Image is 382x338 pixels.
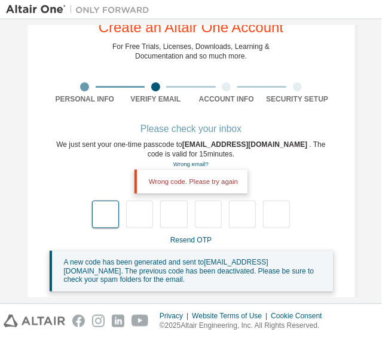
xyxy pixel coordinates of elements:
[173,161,209,167] a: Go back to the registration form
[50,125,333,133] div: Please check your inbox
[182,140,310,149] span: [EMAIL_ADDRESS][DOMAIN_NAME]
[72,315,85,327] img: facebook.svg
[6,4,155,16] img: Altair One
[92,315,105,327] img: instagram.svg
[170,236,212,244] a: Resend OTP
[271,311,329,321] div: Cookie Consent
[160,321,329,331] p: © 2025 Altair Engineering, Inc. All Rights Reserved.
[132,315,149,327] img: youtube.svg
[112,42,270,61] div: For Free Trials, Licenses, Downloads, Learning & Documentation and so much more.
[160,311,192,321] div: Privacy
[135,170,247,193] div: Wrong code. Please try again
[192,311,271,321] div: Website Terms of Use
[112,315,124,327] img: linkedin.svg
[262,94,333,104] div: Security Setup
[120,94,191,104] div: Verify Email
[50,94,121,104] div: Personal Info
[99,20,284,35] div: Create an Altair One Account
[4,315,65,327] img: altair_logo.svg
[191,94,262,104] div: Account Info
[64,258,314,284] span: A new code has been generated and sent to [EMAIL_ADDRESS][DOMAIN_NAME] . The previous code has be...
[50,140,333,169] div: We just sent your one-time passcode to . The code is valid for 15 minutes.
